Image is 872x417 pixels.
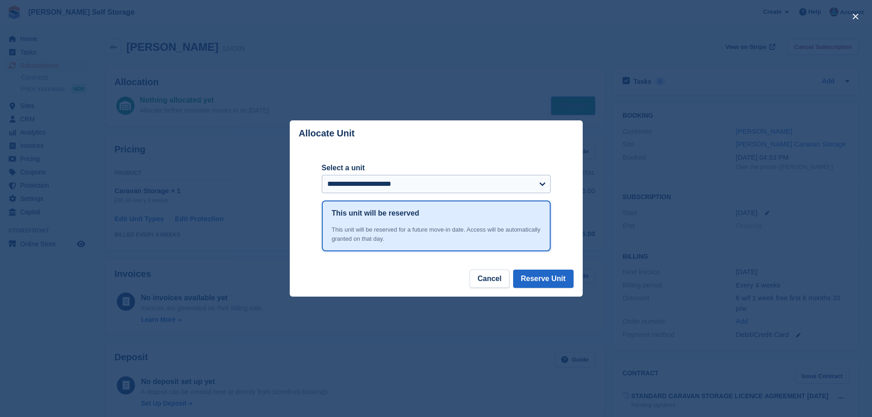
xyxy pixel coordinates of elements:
[332,208,419,219] h1: This unit will be reserved
[848,9,863,24] button: close
[332,225,541,243] div: This unit will be reserved for a future move-in date. Access will be automatically granted on tha...
[299,128,355,139] p: Allocate Unit
[470,270,509,288] button: Cancel
[322,162,551,173] label: Select a unit
[513,270,574,288] button: Reserve Unit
